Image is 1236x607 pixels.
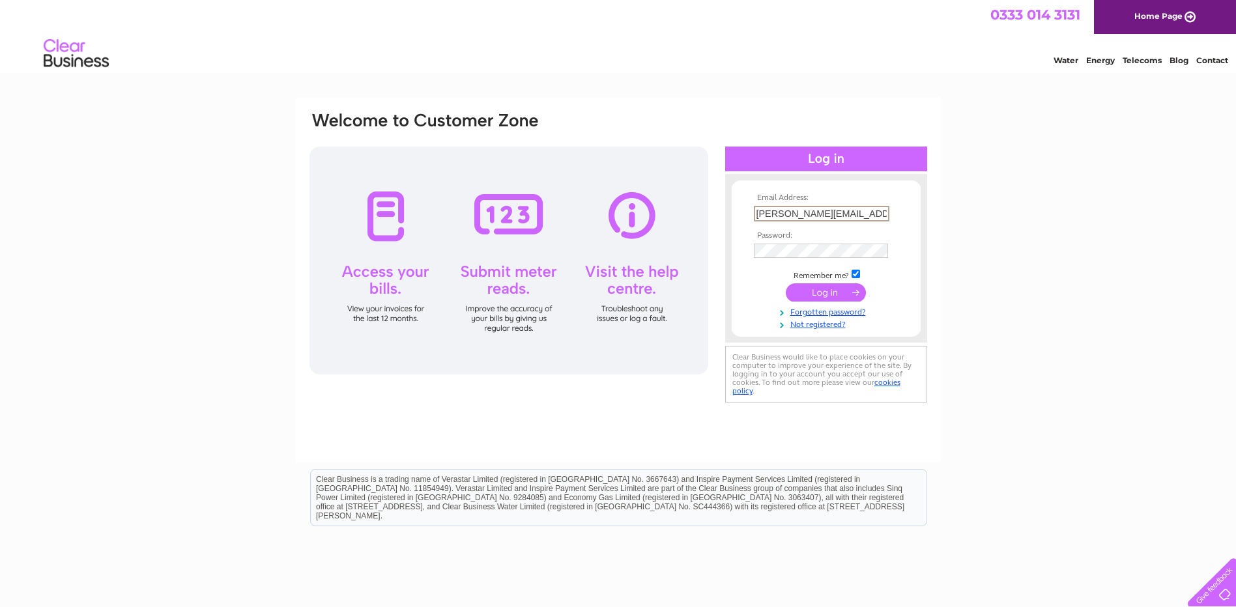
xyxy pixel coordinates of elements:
[1196,55,1228,65] a: Contact
[751,231,902,240] th: Password:
[1086,55,1115,65] a: Energy
[786,283,866,302] input: Submit
[43,34,109,74] img: logo.png
[1123,55,1162,65] a: Telecoms
[732,378,900,395] a: cookies policy
[311,7,927,63] div: Clear Business is a trading name of Verastar Limited (registered in [GEOGRAPHIC_DATA] No. 3667643...
[751,193,902,203] th: Email Address:
[754,317,902,330] a: Not registered?
[754,305,902,317] a: Forgotten password?
[1170,55,1188,65] a: Blog
[1054,55,1078,65] a: Water
[751,268,902,281] td: Remember me?
[725,346,927,402] div: Clear Business would like to place cookies on your computer to improve your experience of the sit...
[990,7,1080,23] a: 0333 014 3131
